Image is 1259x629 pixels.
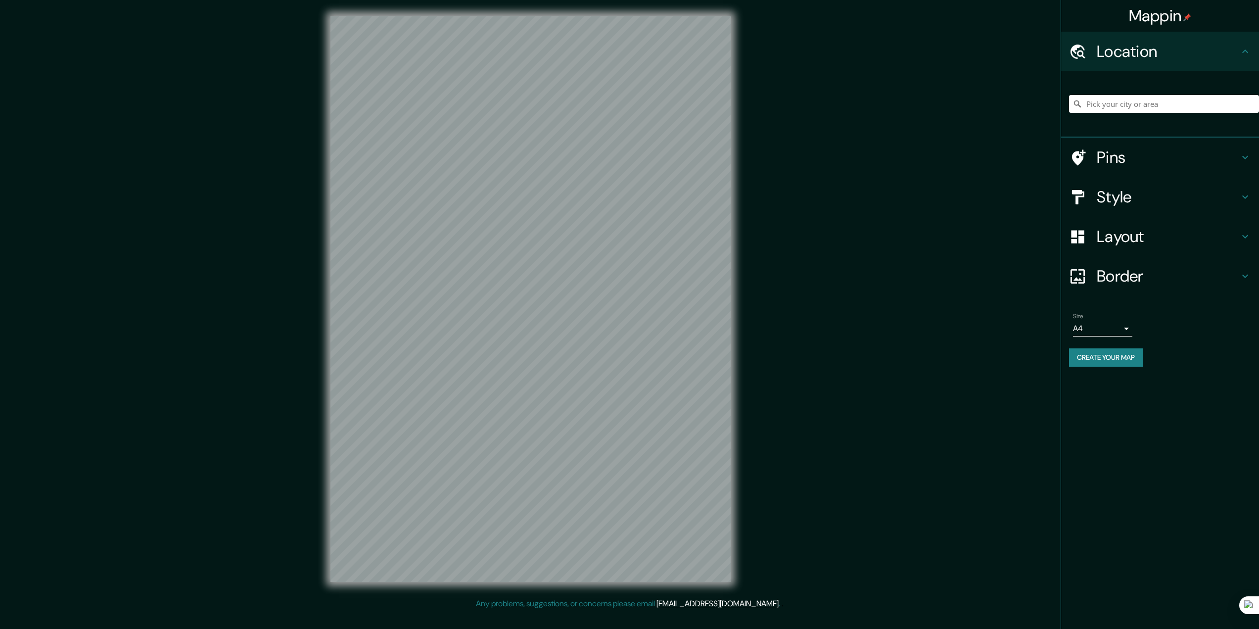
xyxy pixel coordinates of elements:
label: Size [1073,312,1083,321]
div: Border [1061,256,1259,296]
h4: Border [1097,266,1239,286]
h4: Mappin [1129,6,1192,26]
input: Pick your city or area [1069,95,1259,113]
h4: Location [1097,42,1239,61]
h4: Style [1097,187,1239,207]
img: pin-icon.png [1183,13,1191,21]
div: Layout [1061,217,1259,256]
div: . [780,598,782,610]
canvas: Map [330,16,731,582]
div: Style [1061,177,1259,217]
p: Any problems, suggestions, or concerns please email . [476,598,780,610]
button: Create your map [1069,348,1143,367]
div: Pins [1061,138,1259,177]
div: A4 [1073,321,1132,337]
div: Location [1061,32,1259,71]
h4: Pins [1097,147,1239,167]
a: [EMAIL_ADDRESS][DOMAIN_NAME] [656,598,779,609]
div: . [782,598,784,610]
h4: Layout [1097,227,1239,246]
